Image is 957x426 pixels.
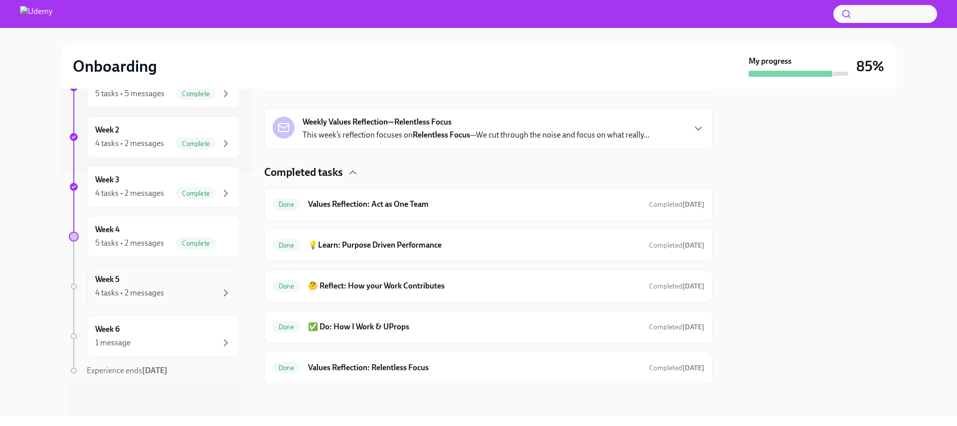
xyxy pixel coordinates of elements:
strong: [DATE] [682,364,704,372]
strong: Relentless Focus [413,130,470,140]
h6: Week 4 [95,224,120,235]
span: Done [273,323,300,331]
div: 1 message [95,337,131,348]
h6: 🤔 Reflect: How your Work Contributes [308,281,641,291]
span: September 8th, 2025 09:35 [649,363,704,373]
span: Completed [649,282,704,290]
span: Done [273,201,300,208]
h6: Week 6 [95,324,120,335]
span: Done [273,283,300,290]
span: Complete [176,190,216,197]
div: Completed tasks [264,165,713,180]
div: 4 tasks • 2 messages [95,188,164,199]
h6: Week 5 [95,274,120,285]
a: Week 24 tasks • 2 messagesComplete [69,116,240,158]
span: Completed [649,323,704,331]
strong: [DATE] [682,200,704,209]
h6: 💡Learn: Purpose Driven Performance [308,240,641,251]
a: Week 45 tasks • 2 messagesComplete [69,216,240,258]
span: August 29th, 2025 10:25 [649,200,704,209]
div: 4 tasks • 2 messages [95,287,164,298]
img: Udemy [20,6,52,22]
span: September 4th, 2025 15:59 [649,282,704,291]
span: Experience ends [87,366,167,375]
h3: 85% [856,57,884,75]
a: Week 54 tasks • 2 messages [69,266,240,307]
a: DoneValues Reflection: Relentless FocusCompleted[DATE] [273,360,704,376]
strong: [DATE] [682,323,704,331]
h6: Week 2 [95,125,119,136]
a: Done💡Learn: Purpose Driven PerformanceCompleted[DATE] [273,237,704,253]
strong: [DATE] [682,241,704,250]
h4: Completed tasks [264,165,343,180]
span: Complete [176,140,216,147]
span: September 2nd, 2025 11:30 [649,241,704,250]
h6: Week 3 [95,174,120,185]
h6: ✅ Do: How I Work & UProps [308,321,641,332]
a: Done✅ Do: How I Work & UPropsCompleted[DATE] [273,319,704,335]
a: DoneValues Reflection: Act as One TeamCompleted[DATE] [273,196,704,212]
div: 5 tasks • 5 messages [95,88,164,99]
a: Done🤔 Reflect: How your Work ContributesCompleted[DATE] [273,278,704,294]
strong: [DATE] [682,282,704,290]
h6: Values Reflection: Act as One Team [308,199,641,210]
strong: My progress [749,56,792,67]
strong: Weekly Values Reflection—Relentless Focus [303,117,452,128]
span: Complete [176,240,216,247]
span: Completed [649,200,704,209]
h6: Values Reflection: Relentless Focus [308,362,641,373]
span: Done [273,242,300,249]
span: Complete [176,90,216,98]
p: This week’s reflection focuses on —We cut through the noise and focus on what really... [303,130,649,141]
span: Completed [649,241,704,250]
h2: Onboarding [73,56,157,76]
div: 5 tasks • 2 messages [95,238,164,249]
span: September 4th, 2025 16:13 [649,322,704,332]
a: Week 34 tasks • 2 messagesComplete [69,166,240,208]
span: Completed [649,364,704,372]
span: Done [273,364,300,372]
a: Week 61 message [69,315,240,357]
strong: [DATE] [142,366,167,375]
div: 4 tasks • 2 messages [95,138,164,149]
